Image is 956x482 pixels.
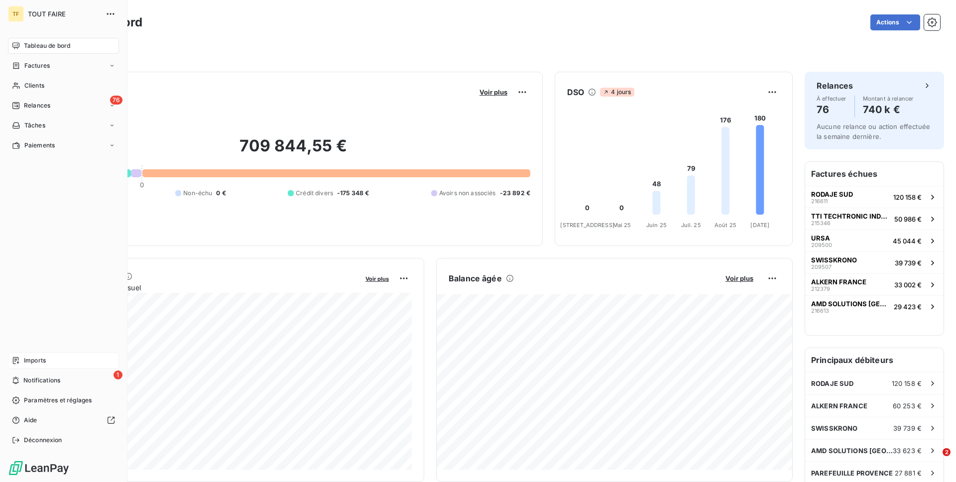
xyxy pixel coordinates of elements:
span: 33 623 € [893,447,922,455]
span: -23 892 € [500,189,530,198]
span: Factures [24,61,50,70]
span: AMD SOLUTIONS [GEOGRAPHIC_DATA] [811,447,893,455]
tspan: [STREET_ADDRESS] [560,222,614,229]
span: Voir plus [725,274,753,282]
span: À effectuer [817,96,846,102]
button: TTI TECHTRONIC INDUSTRIES [GEOGRAPHIC_DATA]21534650 986 € [805,208,944,230]
span: Tableau de bord [24,41,70,50]
span: RODAJE SUD [811,190,853,198]
span: 39 739 € [893,424,922,432]
span: -175 348 € [337,189,369,198]
img: Logo LeanPay [8,460,70,476]
span: Non-échu [183,189,212,198]
span: 215346 [811,220,831,226]
button: AMD SOLUTIONS [GEOGRAPHIC_DATA]21661329 423 € [805,295,944,317]
span: 4 jours [600,88,634,97]
span: Chiffre d'affaires mensuel [56,282,358,293]
span: 45 044 € [893,237,922,245]
span: Imports [24,356,46,365]
a: Aide [8,412,119,428]
button: ALKERN FRANCE21237933 002 € [805,273,944,295]
span: Montant à relancer [863,96,914,102]
span: RODAJE SUD [811,379,854,387]
span: AMD SOLUTIONS [GEOGRAPHIC_DATA] [811,300,890,308]
span: Tâches [24,121,45,130]
h4: 76 [817,102,846,118]
tspan: Mai 25 [613,222,631,229]
span: 60 253 € [893,402,922,410]
span: 76 [110,96,122,105]
span: 212379 [811,286,830,292]
span: 120 158 € [892,379,922,387]
span: 0 € [216,189,226,198]
span: TOUT FAIRE [28,10,100,18]
span: Aide [24,416,37,425]
div: TF [8,6,24,22]
span: Relances [24,101,50,110]
span: 27 881 € [895,469,922,477]
span: 209507 [811,264,832,270]
span: Déconnexion [24,436,62,445]
button: RODAJE SUD216611120 158 € [805,186,944,208]
span: 216613 [811,308,829,314]
span: Clients [24,81,44,90]
span: SWISSKRONO [811,256,857,264]
button: URSA20950045 044 € [805,230,944,251]
span: Paramètres et réglages [24,396,92,405]
span: 39 739 € [895,259,922,267]
span: Paiements [24,141,55,150]
button: Voir plus [362,274,392,283]
h6: Balance âgée [449,272,502,284]
span: 216611 [811,198,828,204]
span: Crédit divers [296,189,333,198]
span: URSA [811,234,830,242]
h6: DSO [567,86,584,98]
tspan: [DATE] [750,222,769,229]
span: PAREFEUILLE PROVENCE [811,469,893,477]
span: ALKERN FRANCE [811,402,867,410]
span: 33 002 € [894,281,922,289]
tspan: Août 25 [715,222,736,229]
span: 50 986 € [894,215,922,223]
span: Avoirs non associés [439,189,496,198]
span: Voir plus [365,275,389,282]
span: 0 [140,181,144,189]
iframe: Intercom live chat [922,448,946,472]
button: SWISSKRONO20950739 739 € [805,251,944,273]
h4: 740 k € [863,102,914,118]
span: 2 [943,448,951,456]
span: 29 423 € [894,303,922,311]
button: Actions [870,14,920,30]
span: SWISSKRONO [811,424,858,432]
tspan: Juin 25 [646,222,667,229]
tspan: Juil. 25 [681,222,701,229]
h6: Factures échues [805,162,944,186]
span: Notifications [23,376,60,385]
button: Voir plus [722,274,756,283]
span: 1 [114,370,122,379]
span: Voir plus [479,88,507,96]
span: 120 158 € [893,193,922,201]
h6: Relances [817,80,853,92]
h2: 709 844,55 € [56,136,530,166]
h6: Principaux débiteurs [805,348,944,372]
button: Voir plus [477,88,510,97]
span: 209500 [811,242,832,248]
span: ALKERN FRANCE [811,278,866,286]
span: TTI TECHTRONIC INDUSTRIES [GEOGRAPHIC_DATA] [811,212,890,220]
span: Aucune relance ou action effectuée la semaine dernière. [817,122,930,140]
